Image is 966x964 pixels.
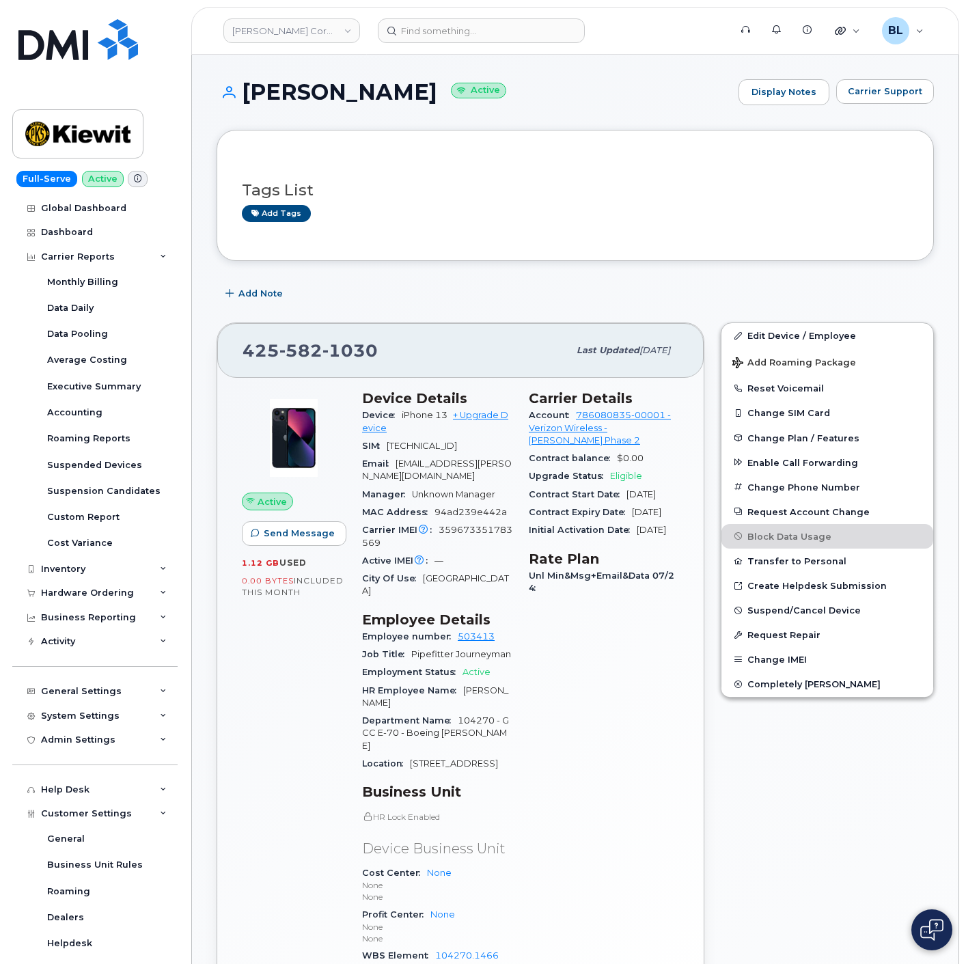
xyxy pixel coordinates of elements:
span: HR Employee Name [362,685,463,696]
button: Request Account Change [721,499,933,524]
button: Enable Call Forwarding [721,450,933,475]
p: HR Lock Enabled [362,811,512,823]
button: Block Data Usage [721,524,933,549]
span: Completely [PERSON_NAME] [747,679,881,689]
span: 582 [279,340,322,361]
span: SIM [362,441,387,451]
h3: Business Unit [362,784,512,800]
span: 1.12 GB [242,558,279,568]
span: Profit Center [362,909,430,920]
a: Create Helpdesk Submission [721,573,933,598]
button: Completely [PERSON_NAME] [721,672,933,696]
span: [TECHNICAL_ID] [387,441,457,451]
span: MAC Address [362,507,434,517]
a: None [430,909,455,920]
span: Add Roaming Package [732,357,856,370]
button: Transfer to Personal [721,549,933,573]
h3: Device Details [362,390,512,407]
span: used [279,557,307,568]
span: Employee number [362,631,458,642]
span: 104270 - GCC E-70 - Boeing [PERSON_NAME] [362,715,509,751]
span: Active [258,495,287,508]
span: [STREET_ADDRESS] [410,758,498,769]
button: Send Message [242,521,346,546]
span: — [434,555,443,566]
span: Suspend/Cancel Device [747,605,861,616]
button: Request Repair [721,622,933,647]
span: Last updated [577,345,639,355]
span: 0.00 Bytes [242,576,294,586]
span: Add Note [238,287,283,300]
span: iPhone 13 [402,410,447,420]
button: Carrier Support [836,79,934,104]
span: [GEOGRAPHIC_DATA] [362,573,509,596]
h3: Employee Details [362,611,512,628]
span: 425 [243,340,378,361]
span: 94ad239e442a [434,507,507,517]
span: City Of Use [362,573,423,583]
h3: Tags List [242,182,909,199]
span: Active IMEI [362,555,434,566]
span: Email [362,458,396,469]
span: Employment Status [362,667,463,677]
a: None [427,868,452,878]
span: Unknown Manager [412,489,495,499]
img: image20231002-3703462-1ig824h.jpeg [253,397,335,479]
span: Cost Center [362,868,427,878]
span: Contract Expiry Date [529,507,632,517]
span: 1030 [322,340,378,361]
span: Department Name [362,715,458,726]
button: Change Phone Number [721,475,933,499]
a: 503413 [458,631,495,642]
img: Open chat [920,919,943,941]
span: Carrier IMEI [362,525,439,535]
span: [DATE] [639,345,670,355]
button: Change IMEI [721,647,933,672]
a: Add tags [242,205,311,222]
span: Job Title [362,649,411,659]
span: Pipefitter Journeyman [411,649,511,659]
button: Change Plan / Features [721,426,933,450]
span: Account [529,410,576,420]
span: $0.00 [617,453,644,463]
button: Reset Voicemail [721,376,933,400]
button: Suspend/Cancel Device [721,598,933,622]
span: Eligible [610,471,642,481]
span: WBS Element [362,950,435,961]
span: 359673351783569 [362,525,512,547]
a: 104270.1466 [435,950,499,961]
span: Change Plan / Features [747,432,859,443]
span: Contract Start Date [529,489,626,499]
span: Carrier Support [848,85,922,98]
p: Device Business Unit [362,839,512,859]
span: Manager [362,489,412,499]
span: Upgrade Status [529,471,610,481]
p: None [362,933,512,944]
a: 786080835-00001 - Verizon Wireless - [PERSON_NAME] Phase 2 [529,410,671,445]
button: Add Roaming Package [721,348,933,376]
h3: Carrier Details [529,390,679,407]
span: Enable Call Forwarding [747,457,858,467]
span: [PERSON_NAME] [362,685,508,708]
span: [DATE] [637,525,666,535]
span: [DATE] [626,489,656,499]
span: Location [362,758,410,769]
h1: [PERSON_NAME] [217,80,732,104]
span: Unl Min&Msg+Email&Data 07/24 [529,570,674,593]
span: [EMAIL_ADDRESS][PERSON_NAME][DOMAIN_NAME] [362,458,512,481]
p: None [362,891,512,903]
a: + Upgrade Device [362,410,508,432]
span: Active [463,667,491,677]
span: Contract balance [529,453,617,463]
span: Initial Activation Date [529,525,637,535]
button: Change SIM Card [721,400,933,425]
button: Add Note [217,281,294,306]
span: [DATE] [632,507,661,517]
small: Active [451,83,506,98]
p: None [362,879,512,891]
a: Display Notes [739,79,829,105]
span: Device [362,410,402,420]
span: Send Message [264,527,335,540]
a: Edit Device / Employee [721,323,933,348]
p: None [362,921,512,933]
